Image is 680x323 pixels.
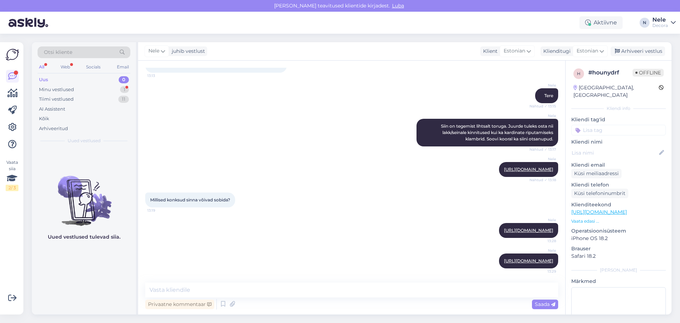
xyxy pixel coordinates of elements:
div: 11 [118,96,129,103]
input: Lisa tag [571,125,666,135]
span: Saada [535,301,555,307]
span: Nähtud ✓ 13:15 [529,104,556,109]
span: 13:13 [147,73,174,78]
div: 2 / 3 [6,185,18,191]
div: Decora [652,23,668,28]
div: Klienditugi [540,48,571,55]
div: Arhiveeri vestlus [611,46,665,56]
span: Offline [633,69,664,77]
div: juhib vestlust [169,48,205,55]
div: Socials [85,62,102,72]
span: Tere [544,93,553,98]
span: Nele [529,113,556,118]
p: Kliendi email [571,161,666,169]
span: Nele [529,83,556,88]
a: [URL][DOMAIN_NAME] [504,167,553,172]
span: Nele [148,47,159,55]
span: Nele [529,248,556,253]
div: Kliendi info [571,105,666,112]
div: AI Assistent [39,106,65,113]
p: Märkmed [571,278,666,285]
div: Küsi telefoninumbrit [571,189,628,198]
span: Nele [529,156,556,162]
p: Kliendi tag'id [571,116,666,123]
div: 1 [120,86,129,93]
div: Privaatne kommentaar [145,300,214,309]
div: Klient [480,48,498,55]
span: Nele [529,217,556,223]
span: Nähtud ✓ 13:18 [529,177,556,183]
img: No chats [32,163,136,227]
p: Brauser [571,245,666,252]
div: # hounydrf [588,68,633,77]
div: Arhiveeritud [39,125,68,132]
div: Email [115,62,130,72]
span: Millised konksud sinna võivad sobida? [150,197,230,202]
span: 13:29 [529,269,556,274]
div: [GEOGRAPHIC_DATA], [GEOGRAPHIC_DATA] [573,84,659,99]
div: Web [59,62,72,72]
div: Nele [652,17,668,23]
div: Uus [39,76,48,83]
div: Vaata siia [6,159,18,191]
p: Vaata edasi ... [571,218,666,224]
div: Minu vestlused [39,86,74,93]
a: NeleDecora [652,17,676,28]
p: Kliendi telefon [571,181,666,189]
div: Kõik [39,115,49,122]
span: Uued vestlused [68,138,101,144]
a: [URL][DOMAIN_NAME] [504,228,553,233]
span: Estonian [577,47,598,55]
span: 13:19 [147,208,174,213]
div: Küsi meiliaadressi [571,169,622,178]
span: Luba [390,2,406,9]
input: Lisa nimi [572,149,658,157]
div: Tiimi vestlused [39,96,74,103]
p: Safari 18.2 [571,252,666,260]
p: Uued vestlused tulevad siia. [48,233,120,241]
p: Operatsioonisüsteem [571,227,666,235]
span: Otsi kliente [44,49,72,56]
img: Askly Logo [6,48,19,61]
span: Nähtud ✓ 13:17 [529,147,556,152]
span: Siin on tegemist lihtsalt toruga. Juurde tuleks osta nii lakk/seinale kinnitused kui ka kardinate... [441,123,554,141]
div: N [640,18,650,28]
span: Estonian [504,47,525,55]
span: 13:28 [529,238,556,244]
a: [URL][DOMAIN_NAME] [504,258,553,263]
div: 0 [119,76,129,83]
div: [PERSON_NAME] [571,267,666,273]
p: Kliendi nimi [571,138,666,146]
span: h [577,71,580,76]
p: Klienditeekond [571,201,666,208]
div: Aktiivne [579,16,623,29]
p: iPhone OS 18.2 [571,235,666,242]
a: [URL][DOMAIN_NAME] [571,209,627,215]
div: All [38,62,46,72]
